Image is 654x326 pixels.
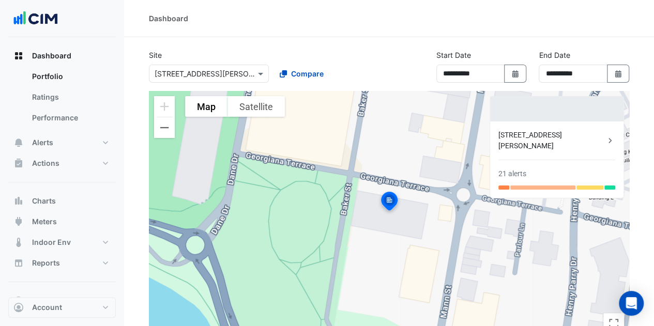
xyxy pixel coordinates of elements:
[436,50,471,60] label: Start Date
[8,191,116,211] button: Charts
[13,216,24,227] app-icon: Meters
[498,168,526,179] div: 21 alerts
[13,196,24,206] app-icon: Charts
[8,290,116,311] button: Site Manager
[32,216,57,227] span: Meters
[13,158,24,168] app-icon: Actions
[32,302,62,313] span: Account
[13,137,24,148] app-icon: Alerts
[24,107,116,128] a: Performance
[32,258,60,268] span: Reports
[32,296,79,306] span: Site Manager
[273,65,330,83] button: Compare
[24,87,116,107] a: Ratings
[8,232,116,253] button: Indoor Env
[539,50,570,60] label: End Date
[149,50,162,60] label: Site
[13,237,24,247] app-icon: Indoor Env
[12,8,59,29] img: Company Logo
[378,190,401,215] img: site-pin-selected.svg
[8,66,116,132] div: Dashboard
[511,69,520,78] fa-icon: Select Date
[227,96,285,117] button: Show satellite imagery
[13,296,24,306] app-icon: Site Manager
[8,253,116,273] button: Reports
[32,158,59,168] span: Actions
[8,297,116,318] button: Account
[32,237,71,247] span: Indoor Env
[32,137,53,148] span: Alerts
[498,130,605,151] div: [STREET_ADDRESS][PERSON_NAME]
[24,66,116,87] a: Portfolio
[13,51,24,61] app-icon: Dashboard
[185,96,227,117] button: Show street map
[154,96,175,117] button: Zoom in
[8,132,116,153] button: Alerts
[291,68,324,79] span: Compare
[13,258,24,268] app-icon: Reports
[614,69,623,78] fa-icon: Select Date
[32,51,71,61] span: Dashboard
[8,153,116,174] button: Actions
[8,45,116,66] button: Dashboard
[32,196,56,206] span: Charts
[8,211,116,232] button: Meters
[149,13,188,24] div: Dashboard
[619,291,644,316] div: Open Intercom Messenger
[154,117,175,138] button: Zoom out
